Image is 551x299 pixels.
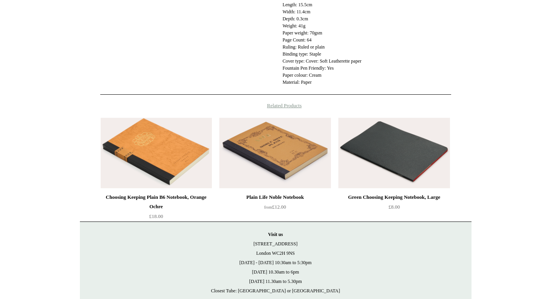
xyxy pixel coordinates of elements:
[88,230,464,295] p: [STREET_ADDRESS] London WC2H 9NS [DATE] - [DATE] 10:30am to 5:30pm [DATE] 10.30am to 6pm [DATE] 1...
[149,213,163,219] span: £18.00
[101,193,212,225] a: Choosing Keeping Plain B6 Notebook, Orange Ochre £18.00
[219,193,331,225] a: Plain Life Noble Notebook from£12.00
[268,232,283,237] strong: Visit us
[264,205,272,209] span: from
[219,118,331,188] a: Plain Life Noble Notebook Plain Life Noble Notebook
[388,204,400,210] span: £8.00
[103,193,210,211] div: Choosing Keeping Plain B6 Notebook, Orange Ochre
[338,193,450,225] a: Green Choosing Keeping Notebook, Large £8.00
[101,118,212,188] a: Choosing Keeping Plain B6 Notebook, Orange Ochre Choosing Keeping Plain B6 Notebook, Orange Ochre
[221,193,329,202] div: Plain Life Noble Notebook
[338,118,450,188] img: Green Choosing Keeping Notebook, Large
[101,118,212,188] img: Choosing Keeping Plain B6 Notebook, Orange Ochre
[340,193,448,202] div: Green Choosing Keeping Notebook, Large
[282,1,451,86] p: Length: 15.5cm Width: 11.4cm Depth: 0.3cm Weight: 41g Paper weight: 70gsm Page Count: 64 Ruling: ...
[338,118,450,188] a: Green Choosing Keeping Notebook, Large Green Choosing Keeping Notebook, Large
[264,204,286,210] span: £12.00
[80,103,472,109] h4: Related Products
[219,118,331,188] img: Plain Life Noble Notebook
